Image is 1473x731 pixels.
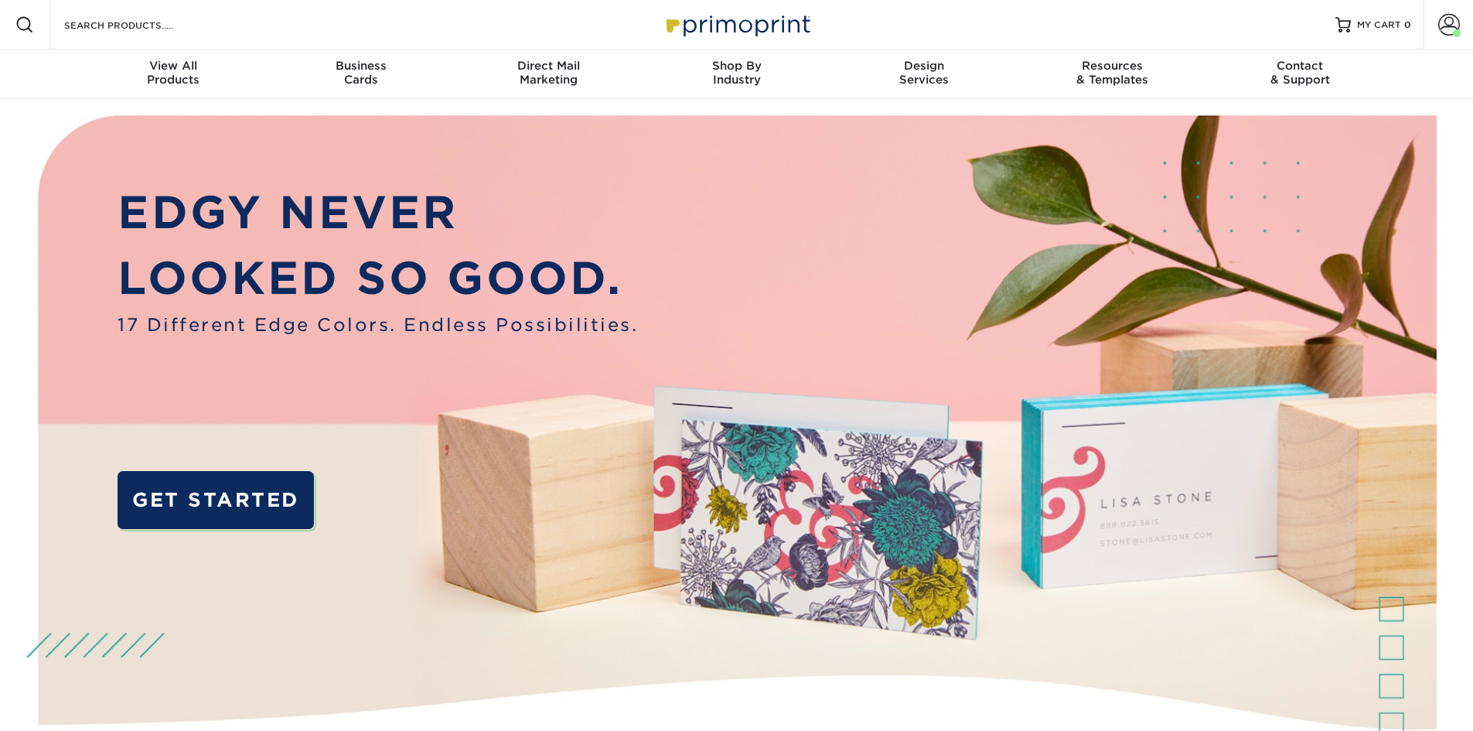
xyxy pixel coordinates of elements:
a: Resources& Templates [1018,50,1206,99]
div: Marketing [455,59,643,87]
a: View AllProducts [80,50,268,99]
div: Services [830,59,1018,87]
div: Cards [267,59,455,87]
div: Industry [643,59,830,87]
div: & Support [1206,59,1394,87]
span: Business [267,59,455,73]
img: Primoprint [660,8,814,41]
a: Contact& Support [1206,50,1394,99]
a: Shop ByIndustry [643,50,830,99]
a: Direct MailMarketing [455,50,643,99]
a: DesignServices [830,50,1018,99]
span: Design [830,59,1018,73]
span: View All [80,59,268,73]
div: & Templates [1018,59,1206,87]
a: BusinessCards [267,50,455,99]
input: SEARCH PRODUCTS..... [63,15,213,34]
span: 0 [1404,19,1411,30]
p: EDGY NEVER [118,179,638,246]
span: Contact [1206,59,1394,73]
span: 17 Different Edge Colors. Endless Possibilities. [118,312,638,338]
div: Products [80,59,268,87]
p: LOOKED SO GOOD. [118,245,638,312]
span: Shop By [643,59,830,73]
span: MY CART [1357,19,1401,32]
span: Resources [1018,59,1206,73]
span: Direct Mail [455,59,643,73]
a: GET STARTED [118,471,313,529]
